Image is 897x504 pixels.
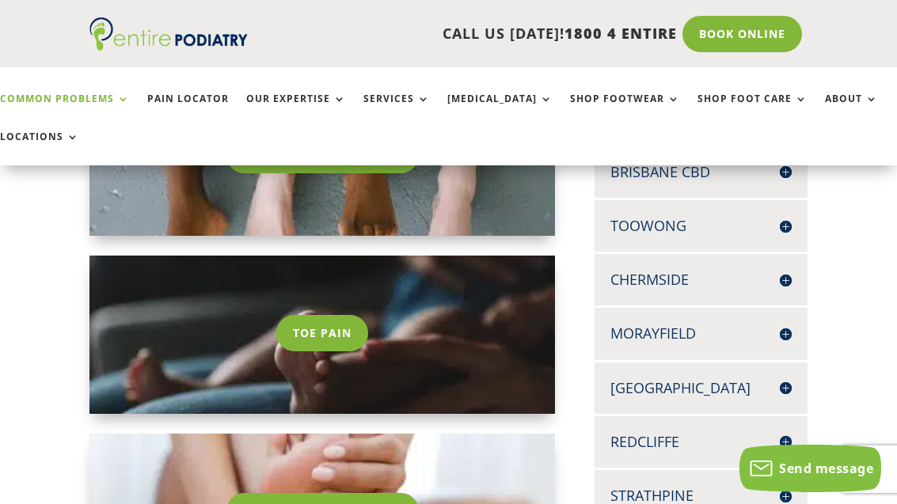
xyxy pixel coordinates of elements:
a: About [825,93,878,127]
a: Pain Locator [147,93,229,127]
h4: Redcliffe [610,432,792,452]
a: Shop Footwear [570,93,680,127]
a: [MEDICAL_DATA] [447,93,553,127]
a: Shop Foot Care [697,93,808,127]
a: Toe Pain [276,315,368,351]
h4: [GEOGRAPHIC_DATA] [610,378,792,398]
h4: Toowong [610,216,792,236]
h4: Morayfield [610,324,792,343]
span: 1800 4 ENTIRE [564,24,677,43]
a: Our Expertise [246,93,346,127]
img: logo (1) [89,17,248,51]
a: Book Online [682,16,802,52]
button: Send message [739,445,881,492]
h4: Chermside [610,270,792,290]
h4: Brisbane CBD [610,162,792,182]
p: CALL US [DATE]! [248,24,676,44]
a: Services [363,93,430,127]
span: Send message [779,460,873,477]
a: Entire Podiatry [89,38,248,54]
